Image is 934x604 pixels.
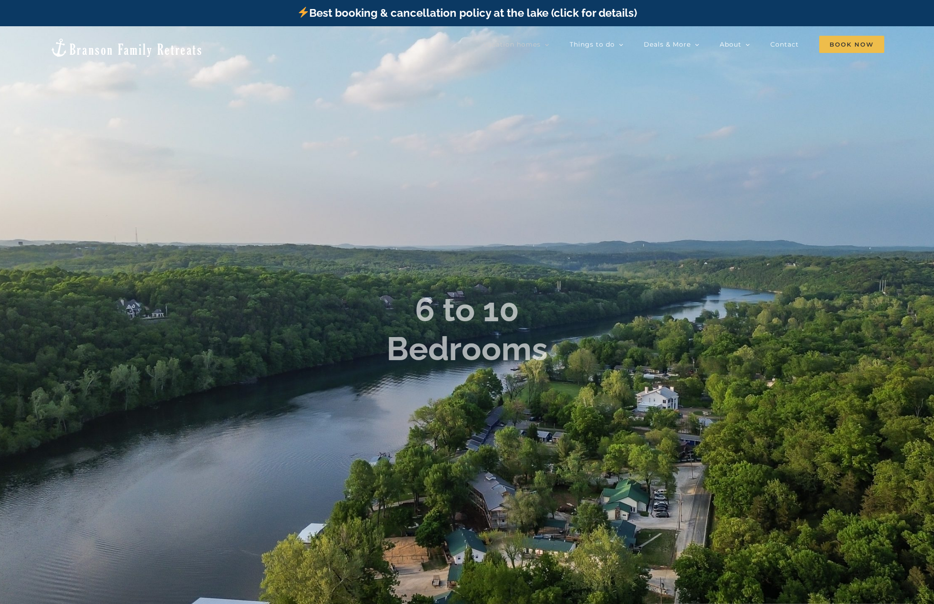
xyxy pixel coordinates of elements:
a: Things to do [570,35,623,53]
a: Deals & More [644,35,699,53]
span: Things to do [570,41,615,48]
a: Best booking & cancellation policy at the lake (click for details) [297,6,637,19]
img: ⚡️ [298,7,309,18]
nav: Main Menu [483,35,884,53]
span: Deals & More [644,41,691,48]
a: Contact [770,35,799,53]
img: Branson Family Retreats Logo [50,38,203,58]
a: Vacation homes [483,35,549,53]
a: Book Now [819,35,884,53]
span: Book Now [819,36,884,53]
b: 6 to 10 Bedrooms [387,290,548,368]
span: About [720,41,741,48]
span: Contact [770,41,799,48]
span: Vacation homes [483,41,541,48]
a: About [720,35,750,53]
